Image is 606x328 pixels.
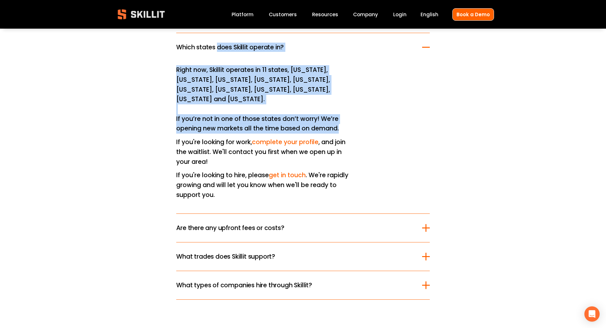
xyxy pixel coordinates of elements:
button: What types of companies hire through Skillit? [176,271,429,299]
a: Company [353,10,378,19]
span: Which states does Skillit operate in? [176,43,422,52]
button: Which states does Skillit operate in? [176,33,429,61]
p: Right now, Skillit operates in 11 states, [US_STATE], [US_STATE], [US_STATE], [US_STATE], [US_STA... [176,65,353,134]
a: complete your profile [252,138,318,146]
span: Are there any upfront fees or costs? [176,223,422,233]
p: If you're looking for work, , and join the waitlist. We'll contact you first when we open up in y... [176,137,353,167]
a: Login [393,10,407,19]
a: Book a Demo [452,8,494,21]
div: Which states does Skillit operate in? [176,61,429,213]
a: folder dropdown [312,10,338,19]
button: What trades does Skillit support? [176,242,429,271]
a: Customers [269,10,297,19]
button: Are there any upfront fees or costs? [176,214,429,242]
span: What trades does Skillit support? [176,252,422,261]
p: If you're looking to hire, please . We're rapidly growing and will let you know when we'll be rea... [176,171,353,200]
a: get in touch [269,171,306,179]
span: What types of companies hire through Skillit? [176,281,422,290]
span: English [421,11,438,18]
div: Open Intercom Messenger [584,306,600,322]
img: Skillit [112,5,170,24]
a: Platform [232,10,254,19]
span: Resources [312,11,338,18]
div: language picker [421,10,438,19]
